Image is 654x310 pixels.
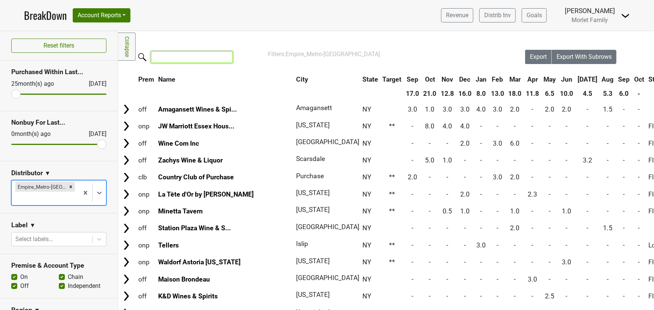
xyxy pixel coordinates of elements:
span: - [412,258,413,266]
span: - [623,173,625,181]
span: 0.5 [443,207,452,215]
div: [DATE] [82,130,106,139]
th: Nov: activate to sort column ascending [439,73,456,86]
span: - [429,140,431,147]
th: Apr: activate to sort column ascending [524,73,541,86]
img: Arrow right [121,121,132,132]
span: - [587,173,588,181]
span: - [412,241,413,249]
span: 3.0 [460,106,470,113]
span: - [531,241,533,249]
span: 4.0 [477,106,486,113]
span: - [464,224,466,232]
span: - [429,241,431,249]
span: - [497,156,498,164]
span: 3.0 [528,276,537,283]
span: [GEOGRAPHIC_DATA] [296,274,359,282]
h3: Purchased Within Last... [11,68,106,76]
span: NY [362,241,371,249]
span: 1.0 [460,207,470,215]
span: - [623,191,625,198]
span: 2.0 [460,191,470,198]
button: Account Reports [73,8,130,22]
span: [US_STATE] [296,291,330,298]
span: - [587,241,588,249]
span: 3.0 [408,106,417,113]
span: - [497,207,498,215]
span: - [497,241,498,249]
span: - [480,224,482,232]
th: 8.0 [474,87,489,100]
th: Target: activate to sort column ascending [381,73,404,86]
td: off [136,101,156,117]
span: - [607,191,609,198]
span: - [531,106,533,113]
button: Export [525,50,552,64]
a: BreakDown [24,7,67,23]
span: - [566,173,568,181]
span: - [412,292,413,300]
span: - [623,140,625,147]
span: - [480,191,482,198]
span: - [566,276,568,283]
span: - [587,140,588,147]
th: 16.0 [456,87,473,100]
span: NY [362,173,371,181]
td: onp [136,203,156,219]
span: - [480,122,482,130]
span: 1.5 [603,106,612,113]
th: City: activate to sort column ascending [294,73,356,86]
span: 1.0 [510,207,520,215]
span: - [587,207,588,215]
th: 13.0 [489,87,506,100]
a: La Tête d'Or by [PERSON_NAME] [158,191,254,198]
span: 2.0 [408,173,417,181]
th: Name: activate to sort column ascending [157,73,294,86]
span: 2.0 [562,106,572,113]
label: Chain [68,273,83,282]
img: Arrow right [121,223,132,234]
span: 2.5 [545,292,554,300]
span: - [638,191,640,198]
a: Revenue [441,8,473,22]
span: - [623,258,625,266]
span: - [623,207,625,215]
span: - [429,224,431,232]
img: Arrow right [121,104,132,115]
span: NY [362,276,371,283]
span: 1.0 [443,156,452,164]
span: - [480,276,482,283]
th: 10.0 [558,87,575,100]
span: - [638,173,640,181]
th: 6.0 [617,87,632,100]
span: - [446,224,448,232]
span: NY [362,106,371,113]
th: 12.8 [439,87,456,100]
span: - [607,156,609,164]
span: - [429,191,431,198]
h3: Nonbuy For Last... [11,119,106,127]
span: - [531,292,533,300]
span: - [607,292,609,300]
td: off [136,288,156,304]
td: off [136,152,156,168]
span: - [623,122,625,130]
span: 4.0 [443,122,452,130]
span: 3.0 [477,241,486,249]
span: - [587,258,588,266]
span: - [464,156,466,164]
span: 3.0 [493,173,502,181]
th: Jun: activate to sort column ascending [558,73,575,86]
span: - [623,106,625,113]
th: Sep: activate to sort column ascending [404,73,421,86]
span: - [623,156,625,164]
div: [DATE] [82,79,106,88]
span: - [623,292,625,300]
span: - [429,173,431,181]
h3: Distributor [11,169,43,177]
th: Prem: activate to sort column ascending [136,73,156,86]
span: 3.2 [583,156,592,164]
span: - [412,191,413,198]
span: - [531,122,533,130]
span: Name [158,76,175,83]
